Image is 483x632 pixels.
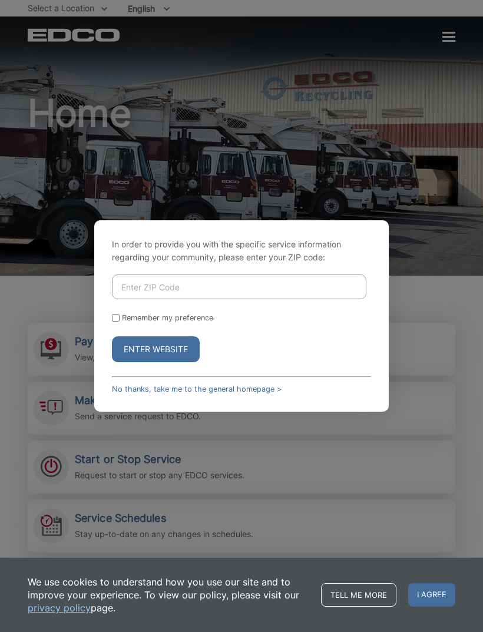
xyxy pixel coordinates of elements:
[408,583,455,607] span: I agree
[321,583,396,607] a: Tell me more
[112,274,366,299] input: Enter ZIP Code
[112,385,282,393] a: No thanks, take me to the general homepage >
[28,601,91,614] a: privacy policy
[112,238,371,264] p: In order to provide you with the specific service information regarding your community, please en...
[112,336,200,362] button: Enter Website
[28,575,309,614] p: We use cookies to understand how you use our site and to improve your experience. To view our pol...
[122,313,213,322] label: Remember my preference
